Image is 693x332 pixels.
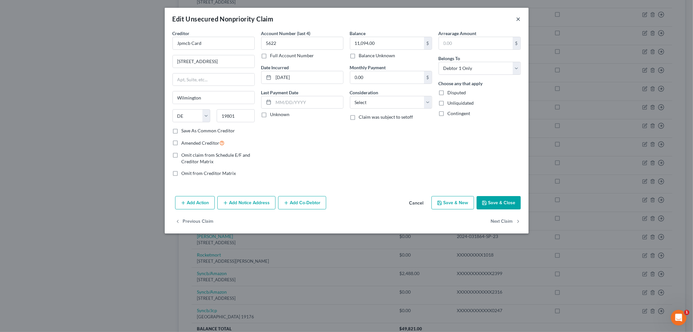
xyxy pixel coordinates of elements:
span: Contingent [448,111,470,116]
label: Save As Common Creditor [182,127,235,134]
input: Search creditor by name... [173,37,255,50]
span: Unliquidated [448,100,474,106]
span: Disputed [448,90,466,95]
button: Save & New [431,196,474,210]
input: Apt, Suite, etc... [173,73,254,86]
input: MM/DD/YYYY [274,96,343,109]
label: Last Payment Date [261,89,299,96]
input: MM/DD/YYYY [274,71,343,84]
button: Add Notice Address [217,196,276,210]
iframe: Intercom live chat [671,310,687,325]
span: Claim was subject to setoff [359,114,413,120]
label: Consideration [350,89,379,96]
label: Date Incurred [261,64,289,71]
input: Enter city... [173,91,254,104]
span: Omit from Creditor Matrix [182,170,236,176]
input: Enter zip... [217,109,255,122]
label: Unknown [270,111,290,118]
div: $ [424,37,432,49]
span: Creditor [173,31,190,36]
input: 0.00 [439,37,513,49]
button: Save & Close [477,196,521,210]
label: Monthly Payment [350,64,386,71]
label: Arrearage Amount [439,30,477,37]
input: XXXX [261,37,343,50]
label: Account Number (last 4) [261,30,311,37]
div: $ [424,71,432,84]
input: Enter address... [173,55,254,68]
button: Next Claim [491,215,521,228]
label: Choose any that apply [439,80,483,87]
span: Amended Creditor [182,140,220,146]
button: Add Co-Debtor [278,196,326,210]
input: 0.00 [350,37,424,49]
div: Edit Unsecured Nonpriority Claim [173,14,274,23]
label: Balance Unknown [359,52,395,59]
button: Cancel [404,197,429,210]
div: $ [513,37,520,49]
button: × [516,15,521,23]
span: 1 [684,310,689,315]
button: Add Action [175,196,215,210]
button: Previous Claim [175,215,214,228]
label: Full Account Number [270,52,314,59]
label: Balance [350,30,366,37]
span: Belongs To [439,56,460,61]
input: 0.00 [350,71,424,84]
span: Omit claim from Schedule E/F and Creditor Matrix [182,152,250,164]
